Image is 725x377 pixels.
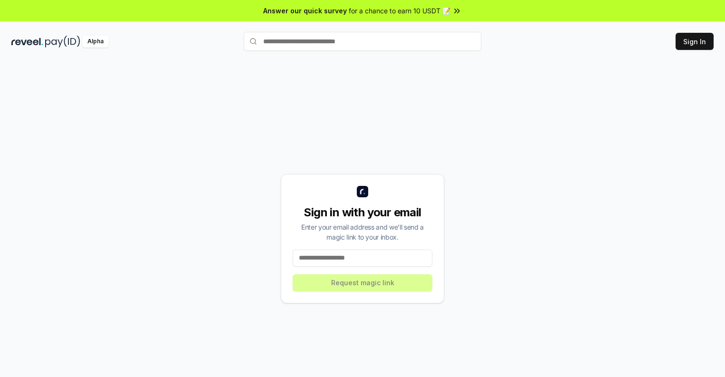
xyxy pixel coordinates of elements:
[45,36,80,48] img: pay_id
[676,33,714,50] button: Sign In
[293,205,432,220] div: Sign in with your email
[263,6,347,16] span: Answer our quick survey
[293,222,432,242] div: Enter your email address and we’ll send a magic link to your inbox.
[357,186,368,197] img: logo_small
[11,36,43,48] img: reveel_dark
[349,6,450,16] span: for a chance to earn 10 USDT 📝
[82,36,109,48] div: Alpha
